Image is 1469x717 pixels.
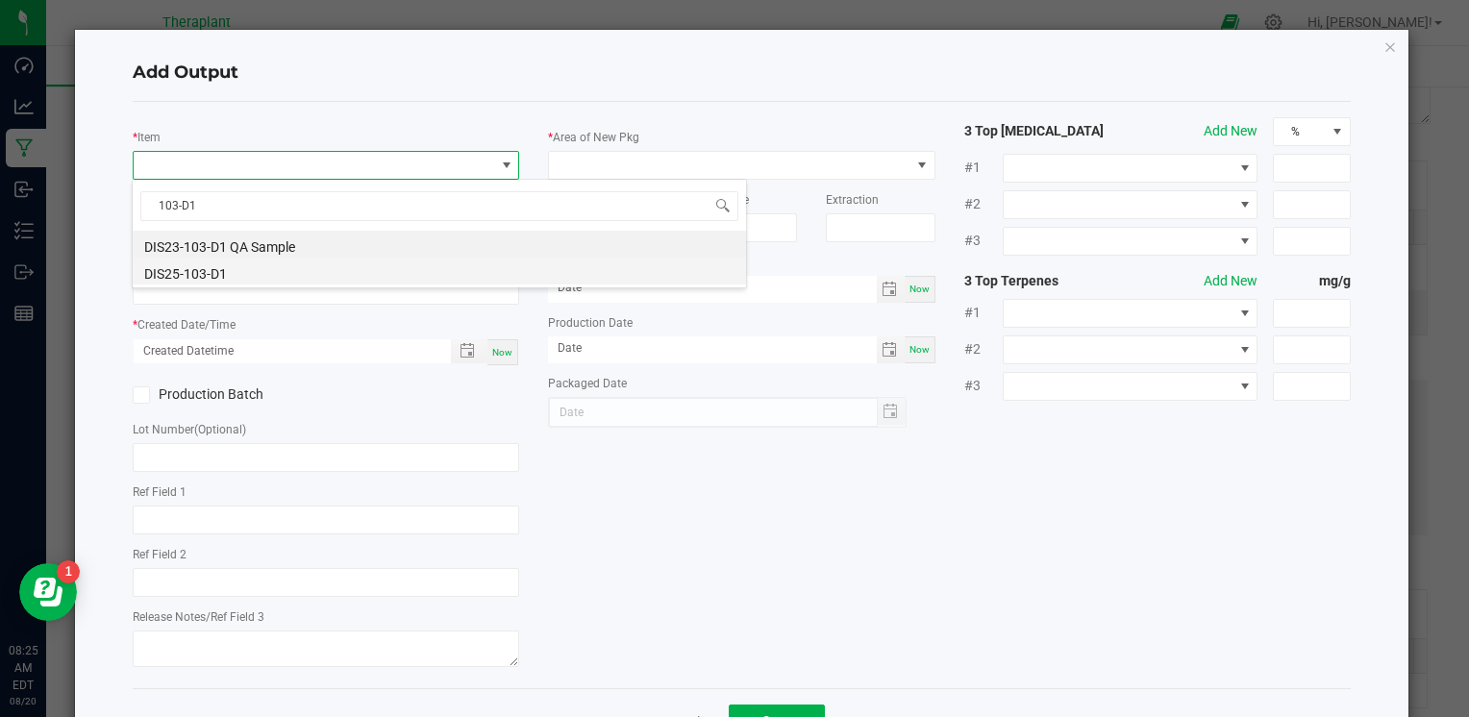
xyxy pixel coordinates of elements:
[826,191,879,209] label: Extraction
[137,316,236,334] label: Created Date/Time
[133,483,187,501] label: Ref Field 1
[964,303,1003,323] span: #1
[548,314,633,332] label: Production Date
[964,231,1003,251] span: #3
[1274,118,1325,145] span: %
[553,129,639,146] label: Area of New Pkg
[1204,121,1257,141] button: Add New
[548,336,876,360] input: Date
[909,284,930,294] span: Now
[1273,271,1350,291] strong: mg/g
[964,271,1119,291] strong: 3 Top Terpenes
[964,376,1003,396] span: #3
[877,276,905,303] span: Toggle calendar
[964,339,1003,359] span: #2
[1204,271,1257,291] button: Add New
[133,608,264,626] label: Release Notes/Ref Field 3
[964,158,1003,178] span: #1
[133,546,187,563] label: Ref Field 2
[964,194,1003,214] span: #2
[877,336,905,363] span: Toggle calendar
[492,347,512,358] span: Now
[133,421,246,438] label: Lot Number
[137,129,161,146] label: Item
[964,121,1119,141] strong: 3 Top [MEDICAL_DATA]
[133,61,1351,86] h4: Add Output
[451,339,488,363] span: Toggle popup
[57,560,80,583] iframe: Resource center unread badge
[133,384,311,405] label: Production Batch
[19,563,77,621] iframe: Resource center
[548,375,627,392] label: Packaged Date
[194,423,246,436] span: (Optional)
[134,339,430,363] input: Created Datetime
[909,344,930,355] span: Now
